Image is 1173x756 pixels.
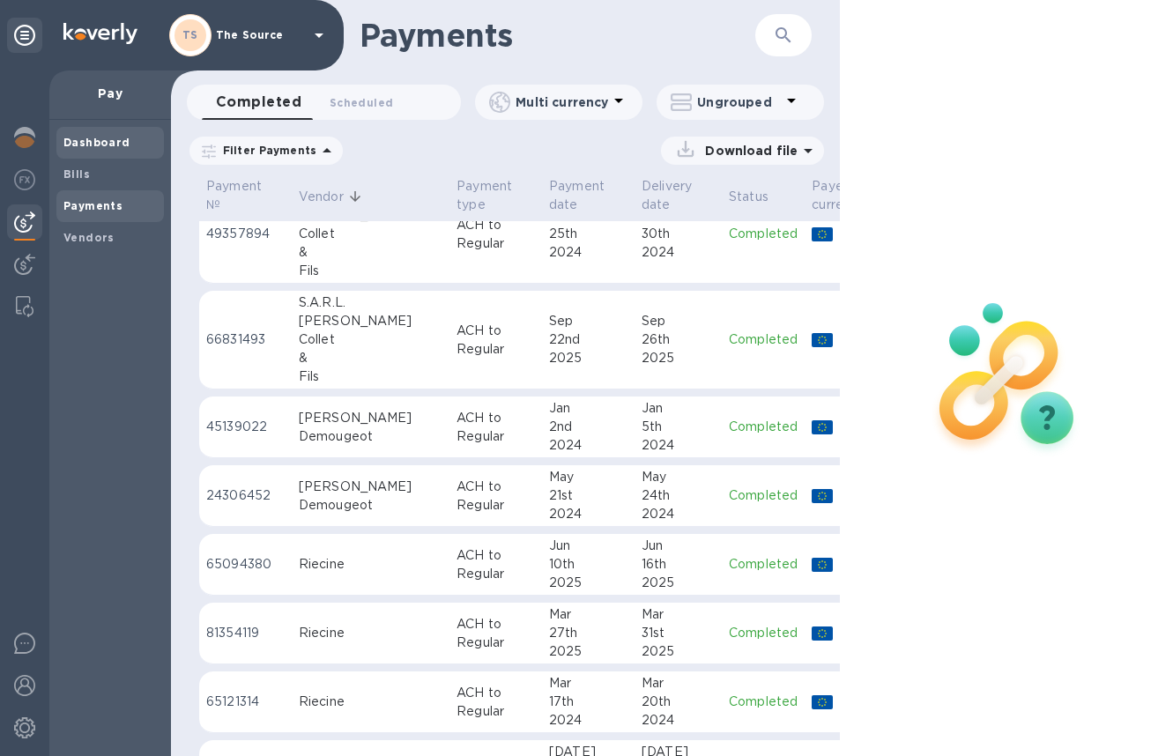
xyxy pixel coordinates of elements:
div: Fils [299,367,442,386]
div: Riecine [299,693,442,711]
div: 2025 [642,574,715,592]
span: Completed [216,90,301,115]
div: Collet [299,330,442,349]
p: 45139022 [206,418,285,436]
div: 16th [642,555,715,574]
p: Ungrouped [697,93,781,111]
div: Collet [299,225,442,243]
span: Payment date [549,177,627,214]
img: Logo [63,23,137,44]
div: 2024 [642,436,715,455]
div: & [299,243,442,262]
div: 2024 [549,436,627,455]
p: Vendor [299,188,344,206]
div: 21st [549,486,627,505]
b: Dashboard [63,136,130,149]
span: Payment № [206,177,285,214]
div: [PERSON_NAME] [299,409,442,427]
h1: Payments [360,17,755,54]
p: Completed [729,555,798,574]
p: ACH to Regular [457,684,535,721]
div: 2025 [549,574,627,592]
p: ACH to Regular [457,615,535,652]
p: 65094380 [206,555,285,574]
span: Status [729,188,791,206]
div: Sep [549,312,627,330]
div: Riecine [299,555,442,574]
div: Mar [549,674,627,693]
span: Delivery date [642,177,715,214]
p: Download file [698,142,798,159]
p: 65121314 [206,693,285,711]
p: 81354119 [206,624,285,642]
div: [PERSON_NAME] [299,312,442,330]
div: 2nd [549,418,627,436]
p: Payment № [206,177,262,214]
p: 24306452 [206,486,285,505]
div: Jan [642,399,715,418]
div: 2025 [549,349,627,367]
span: Payee currency [812,177,887,214]
p: Payment type [457,177,512,214]
div: Demougeot [299,496,442,515]
div: 25th [549,225,627,243]
p: Payee currency [812,177,865,214]
p: Completed [729,418,798,436]
p: Filter Payments [216,143,316,158]
p: Completed [729,624,798,642]
p: ACH to Regular [457,322,535,359]
p: Multi currency [516,93,608,111]
p: Completed [729,225,798,243]
div: Fils [299,262,442,280]
p: ACH to Regular [457,546,535,583]
img: Foreign exchange [14,169,35,190]
div: 2024 [549,711,627,730]
p: The Source [216,29,304,41]
div: 2024 [642,505,715,523]
b: Bills [63,167,90,181]
b: Payments [63,199,122,212]
div: 20th [642,693,715,711]
div: 10th [549,555,627,574]
div: Sep [642,312,715,330]
div: [PERSON_NAME] [299,478,442,496]
p: Completed [729,486,798,505]
b: TS [182,28,198,41]
span: Payment type [457,177,535,214]
div: 31st [642,624,715,642]
div: Mar [642,674,715,693]
div: May [642,468,715,486]
p: Completed [729,693,798,711]
div: 27th [549,624,627,642]
div: 2025 [642,349,715,367]
div: 17th [549,693,627,711]
div: Mar [549,605,627,624]
div: 2025 [642,642,715,661]
p: ACH to Regular [457,478,535,515]
p: ACH to Regular [457,409,535,446]
p: ACH to Regular [457,216,535,253]
p: Completed [729,330,798,349]
div: 2024 [642,243,715,262]
p: 49357894 [206,225,285,243]
div: 26th [642,330,715,349]
p: 66831493 [206,330,285,349]
div: 2025 [549,642,627,661]
div: 2024 [642,711,715,730]
div: Mar [642,605,715,624]
div: S.A.R.L. [299,293,442,312]
div: Unpin categories [7,18,42,53]
div: Riecine [299,624,442,642]
div: Jun [642,537,715,555]
div: 30th [642,225,715,243]
div: & [299,349,442,367]
div: May [549,468,627,486]
div: Demougeot [299,427,442,446]
div: Jun [549,537,627,555]
div: 22nd [549,330,627,349]
p: Payment date [549,177,605,214]
div: 24th [642,486,715,505]
b: Vendors [63,231,115,244]
div: Jan [549,399,627,418]
p: Pay [63,85,157,102]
